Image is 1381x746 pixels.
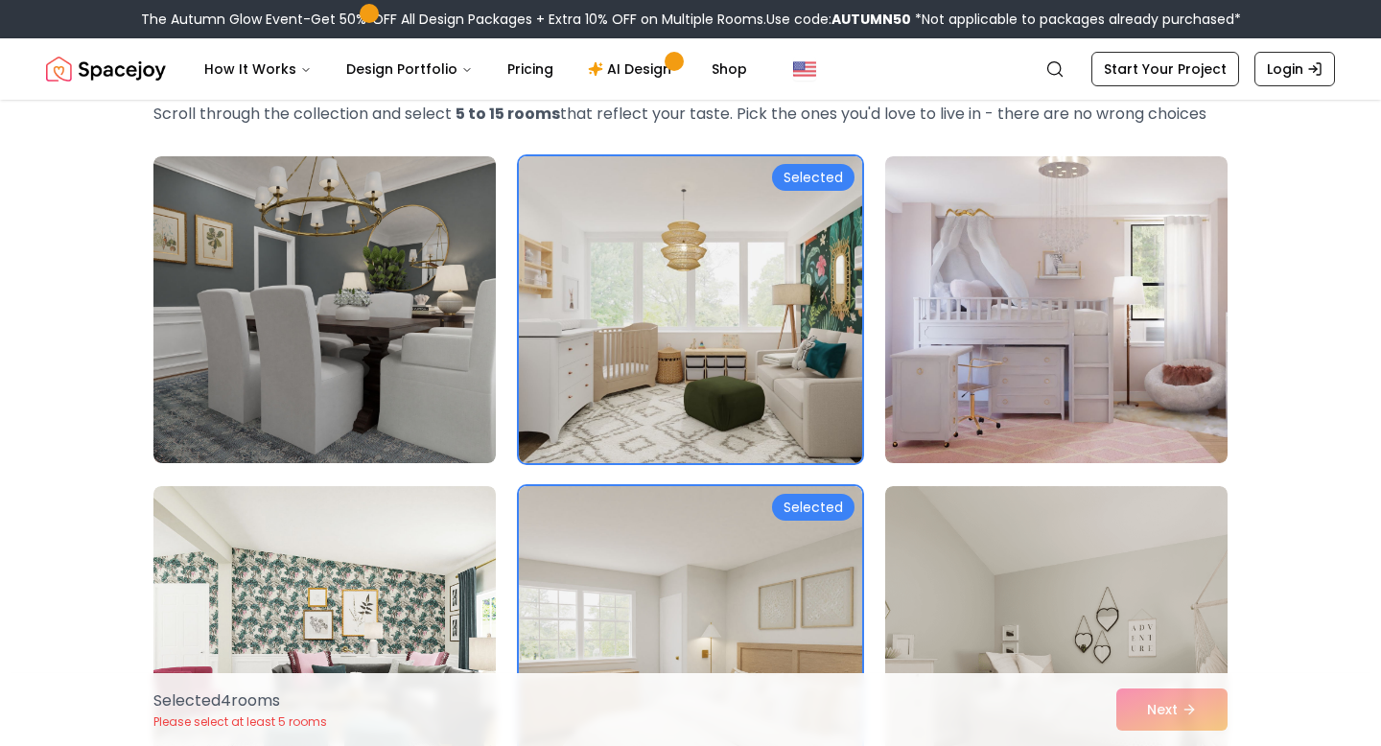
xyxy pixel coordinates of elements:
nav: Global [46,38,1335,100]
nav: Main [189,50,762,88]
p: Please select at least 5 rooms [153,714,327,730]
a: Login [1254,52,1335,86]
img: Room room-2 [510,149,870,471]
p: Scroll through the collection and select that reflect your taste. Pick the ones you'd love to liv... [153,103,1228,126]
a: Spacejoy [46,50,166,88]
img: United States [793,58,816,81]
div: Selected [772,494,854,521]
img: Spacejoy Logo [46,50,166,88]
span: Use code: [766,10,911,29]
span: *Not applicable to packages already purchased* [911,10,1241,29]
strong: 5 to 15 rooms [456,103,560,125]
img: Room room-1 [153,156,496,463]
p: Selected 4 room s [153,689,327,712]
button: How It Works [189,50,327,88]
a: Pricing [492,50,569,88]
a: Start Your Project [1091,52,1239,86]
a: Shop [696,50,762,88]
div: Selected [772,164,854,191]
button: Design Portfolio [331,50,488,88]
b: AUTUMN50 [831,10,911,29]
a: AI Design [573,50,692,88]
div: The Autumn Glow Event-Get 50% OFF All Design Packages + Extra 10% OFF on Multiple Rooms. [141,10,1241,29]
img: Room room-3 [885,156,1228,463]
